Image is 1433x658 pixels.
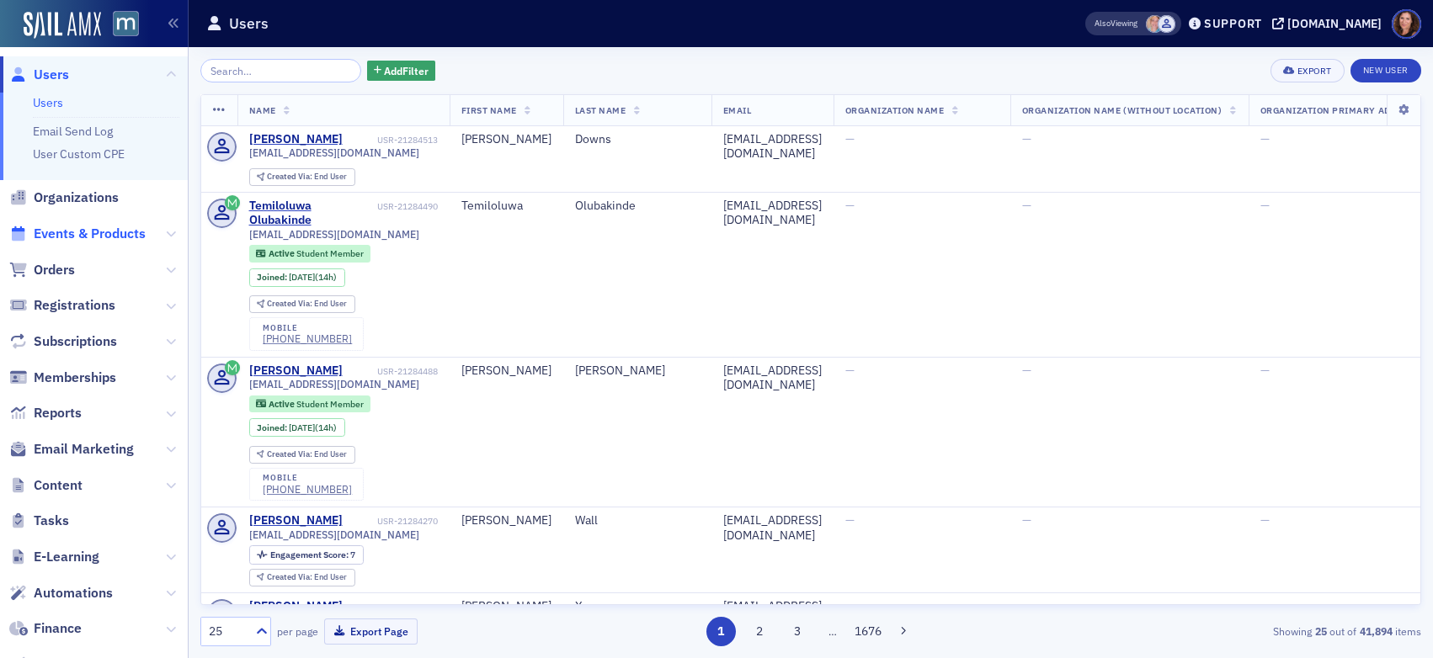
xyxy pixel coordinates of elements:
span: Profile [1392,9,1421,39]
div: Engagement Score: 7 [249,545,364,564]
a: Events & Products [9,225,146,243]
div: 7 [270,550,355,560]
div: USR-21284490 [377,201,438,212]
h1: Users [229,13,269,34]
span: [DATE] [289,422,315,433]
a: Email Send Log [33,124,113,139]
a: Active Student Member [256,248,363,259]
div: Active: Active: Student Member [249,395,371,412]
span: Engagement Score : [270,549,350,560]
div: USR-21284513 [345,135,438,146]
a: Tasks [9,512,69,530]
span: Organization Name (Without Location) [1022,104,1223,116]
div: Also [1095,18,1111,29]
div: [PERSON_NAME] [461,513,551,528]
a: Subscriptions [9,332,117,351]
div: [PERSON_NAME] [461,599,551,614]
div: End User [267,573,347,582]
button: 2 [744,617,774,646]
span: Joined : [257,272,289,283]
strong: 25 [1312,624,1329,639]
span: — [845,363,855,378]
a: Users [33,95,63,110]
span: Email [723,104,752,116]
div: Joined: 2025-08-25 00:00:00 [249,418,345,437]
button: 1 [706,617,736,646]
div: USR-21284488 [345,366,438,377]
div: USR-21284236 [345,602,438,613]
span: [DATE] [289,271,315,283]
strong: 41,894 [1356,624,1395,639]
span: Events & Products [34,225,146,243]
button: 3 [783,617,812,646]
span: [EMAIL_ADDRESS][DOMAIN_NAME] [249,146,419,159]
span: Orders [34,261,75,279]
div: [EMAIL_ADDRESS][DOMAIN_NAME] [723,363,822,393]
div: Created Via: End User [249,295,355,313]
div: [PERSON_NAME] [461,363,551,379]
span: Organizations [34,188,119,207]
div: mobile [263,323,352,333]
a: Email Marketing [9,440,134,459]
a: [PERSON_NAME] [249,363,343,379]
span: Created Via : [267,571,314,582]
div: Joined: 2025-08-25 00:00:00 [249,268,345,287]
div: Support [1204,16,1262,31]
div: Downs [575,132,700,147]
a: Temiloluwa Olubakinde [249,199,375,228]
span: Active [269,398,296,410]
span: Student Member [296,398,364,410]
div: mobile [263,473,352,483]
a: Active Student Member [256,398,363,409]
span: — [1022,598,1031,613]
div: (14h) [289,422,337,433]
img: SailAMX [24,12,101,39]
span: — [845,198,855,213]
span: [EMAIL_ADDRESS][DOMAIN_NAME] [249,528,419,541]
span: Add Filter [384,63,429,78]
div: [EMAIL_ADDRESS][DOMAIN_NAME] [723,599,822,629]
a: E-Learning [9,548,99,566]
a: Organizations [9,188,119,207]
a: Content [9,476,83,495]
span: Email Marketing [34,440,134,459]
img: SailAMX [113,11,139,37]
button: AddFilter [367,61,436,82]
span: Finance [34,619,82,638]
div: End User [267,300,347,309]
span: Created Via : [267,448,314,459]
div: [PHONE_NUMBER] [263,483,352,496]
a: Users [9,66,69,84]
button: 1676 [854,617,883,646]
span: — [845,512,855,528]
div: End User [267,450,347,459]
span: — [1022,131,1031,146]
span: … [821,624,844,639]
span: — [1022,198,1031,213]
span: — [1260,198,1270,213]
span: Registrations [34,296,115,315]
span: Dee Sullivan [1146,15,1164,33]
input: Search… [200,59,361,82]
div: End User [267,172,347,182]
a: [PERSON_NAME] [249,513,343,528]
span: — [1260,598,1270,613]
div: (14h) [289,272,337,283]
label: per page [277,624,318,639]
span: — [1260,363,1270,378]
span: Users [34,66,69,84]
a: Automations [9,584,113,602]
div: Active: Active: Student Member [249,245,371,262]
div: Created Via: End User [249,446,355,464]
span: First Name [461,104,517,116]
span: — [1260,131,1270,146]
span: Joined : [257,422,289,433]
span: Tasks [34,512,69,530]
a: Registrations [9,296,115,315]
span: Organization Name [845,104,945,116]
span: — [845,131,855,146]
span: [EMAIL_ADDRESS][DOMAIN_NAME] [249,228,419,241]
span: — [845,598,855,613]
